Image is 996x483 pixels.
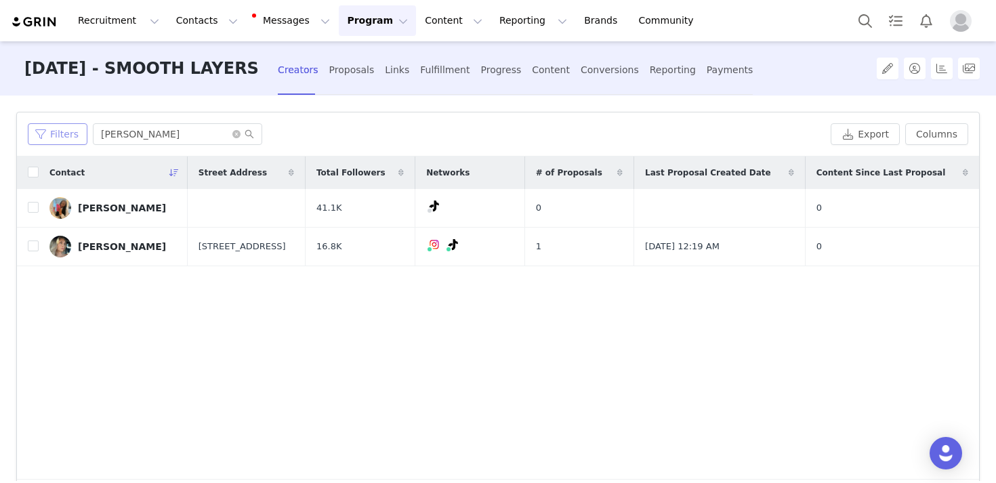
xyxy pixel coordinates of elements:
[881,5,911,36] a: Tasks
[816,201,822,215] span: 0
[93,123,262,145] input: Search...
[532,52,570,88] div: Content
[831,123,900,145] button: Export
[232,130,241,138] i: icon: close-circle
[930,437,962,469] div: Open Intercom Messenger
[480,52,521,88] div: Progress
[816,240,822,253] span: 0
[49,167,85,179] span: Contact
[417,5,491,36] button: Content
[316,167,386,179] span: Total Followers
[168,5,246,36] button: Contacts
[707,52,753,88] div: Payments
[78,241,166,252] div: [PERSON_NAME]
[199,167,267,179] span: Street Address
[49,197,177,219] a: [PERSON_NAME]
[429,239,440,250] img: instagram.svg
[536,240,541,253] span: 1
[49,236,177,257] a: [PERSON_NAME]
[24,41,262,96] h3: [DATE] - SMOOTH LAYERS CAPRI CATSUIT
[576,5,629,36] a: Brands
[316,240,341,253] span: 16.8K
[942,10,985,32] button: Profile
[950,10,972,32] img: placeholder-profile.jpg
[581,52,639,88] div: Conversions
[329,52,375,88] div: Proposals
[816,167,946,179] span: Content Since Last Proposal
[420,52,470,88] div: Fulfillment
[28,123,87,145] button: Filters
[49,236,71,257] img: 6caff714-d45e-403e-9bb3-fcdd99e2deb7.jpg
[536,201,541,215] span: 0
[385,52,409,88] div: Links
[70,5,167,36] button: Recruitment
[247,5,338,36] button: Messages
[645,167,771,179] span: Last Proposal Created Date
[11,16,58,28] img: grin logo
[426,167,470,179] span: Networks
[49,197,71,219] img: 0a359f80-41bf-4e28-9cbc-ac57053804e2.jpg
[199,240,286,253] span: [STREET_ADDRESS]
[339,5,416,36] button: Program
[536,167,602,179] span: # of Proposals
[650,52,696,88] div: Reporting
[78,203,166,213] div: [PERSON_NAME]
[245,129,254,139] i: icon: search
[645,240,720,253] span: [DATE] 12:19 AM
[491,5,575,36] button: Reporting
[278,52,318,88] div: Creators
[316,201,341,215] span: 41.1K
[905,123,968,145] button: Columns
[850,5,880,36] button: Search
[911,5,941,36] button: Notifications
[631,5,708,36] a: Community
